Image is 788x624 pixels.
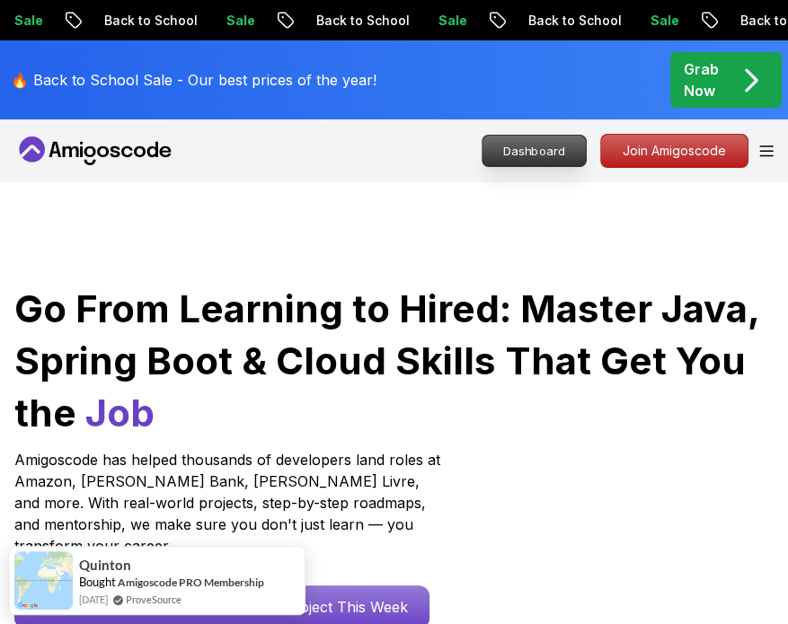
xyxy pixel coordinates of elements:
[14,551,73,610] img: provesource social proof notification image
[79,575,116,589] span: Bought
[211,12,269,30] p: Sale
[423,12,481,30] p: Sale
[85,390,155,435] span: Job
[118,576,264,589] a: Amigoscode PRO Membership
[11,69,376,91] p: 🔥 Back to School Sale - Our best prices of the year!
[482,135,587,167] a: Dashboard
[89,12,211,30] p: Back to School
[79,558,131,573] span: Quinton
[600,134,748,168] a: Join Amigoscode
[684,58,719,101] p: Grab Now
[14,283,774,438] h1: Go From Learning to Hired: Master Java, Spring Boot & Cloud Skills That Get You the
[513,12,635,30] p: Back to School
[126,593,182,605] a: ProveSource
[301,12,423,30] p: Back to School
[14,449,446,557] p: Amigoscode has helped thousands of developers land roles at Amazon, [PERSON_NAME] Bank, [PERSON_N...
[483,136,586,166] p: Dashboard
[635,12,693,30] p: Sale
[79,592,108,607] span: [DATE]
[601,135,748,167] p: Join Amigoscode
[759,145,774,157] button: Open Menu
